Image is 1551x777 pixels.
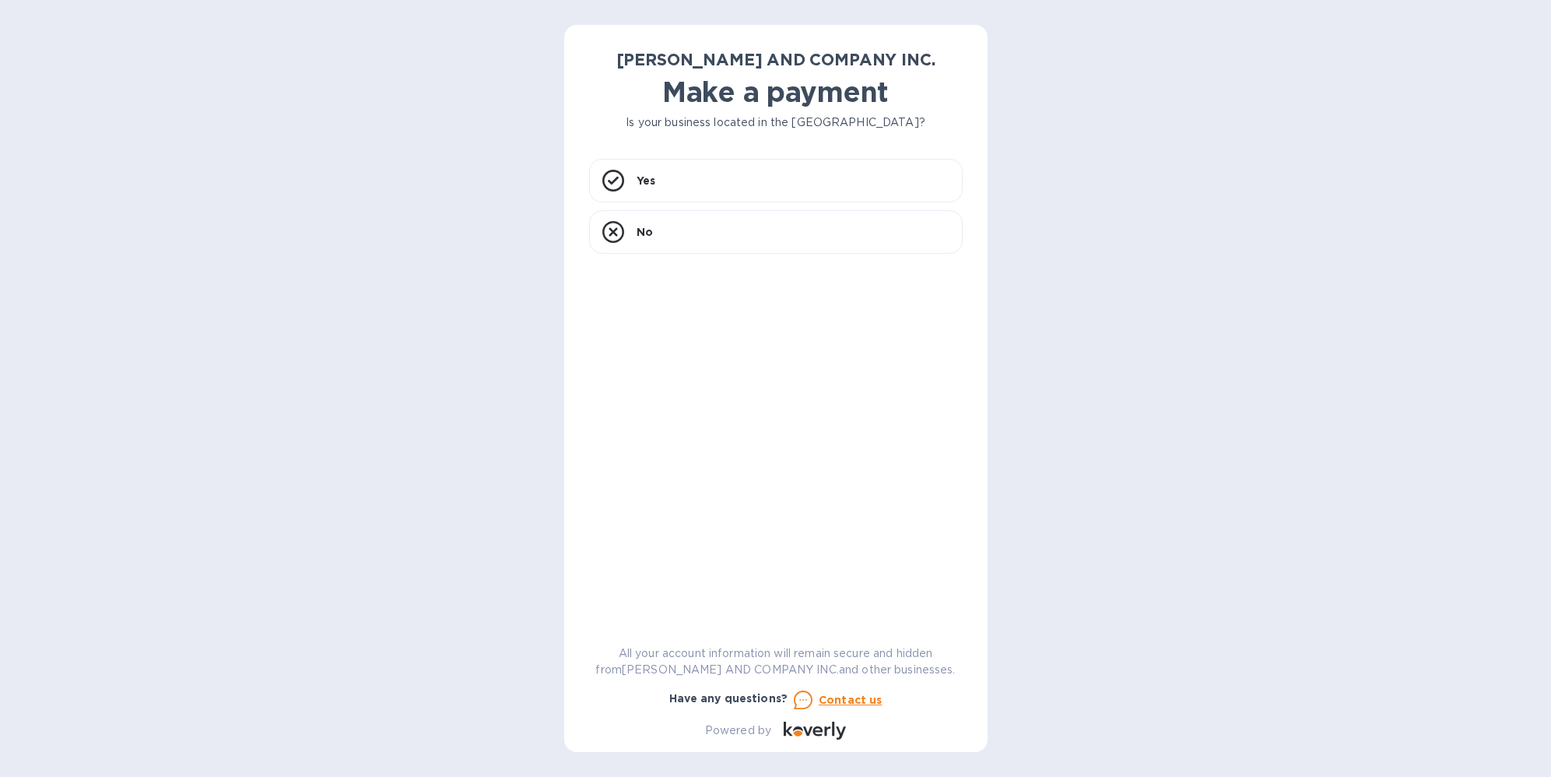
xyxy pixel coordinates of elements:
b: Have any questions? [669,692,788,705]
p: No [637,224,653,240]
b: [PERSON_NAME] AND COMPANY INC. [616,50,935,69]
h1: Make a payment [589,76,963,108]
p: All your account information will remain secure and hidden from [PERSON_NAME] AND COMPANY INC. an... [589,645,963,678]
p: Yes [637,173,655,188]
p: Is your business located in the [GEOGRAPHIC_DATA]? [589,114,963,131]
u: Contact us [819,694,883,706]
p: Powered by [705,723,771,739]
